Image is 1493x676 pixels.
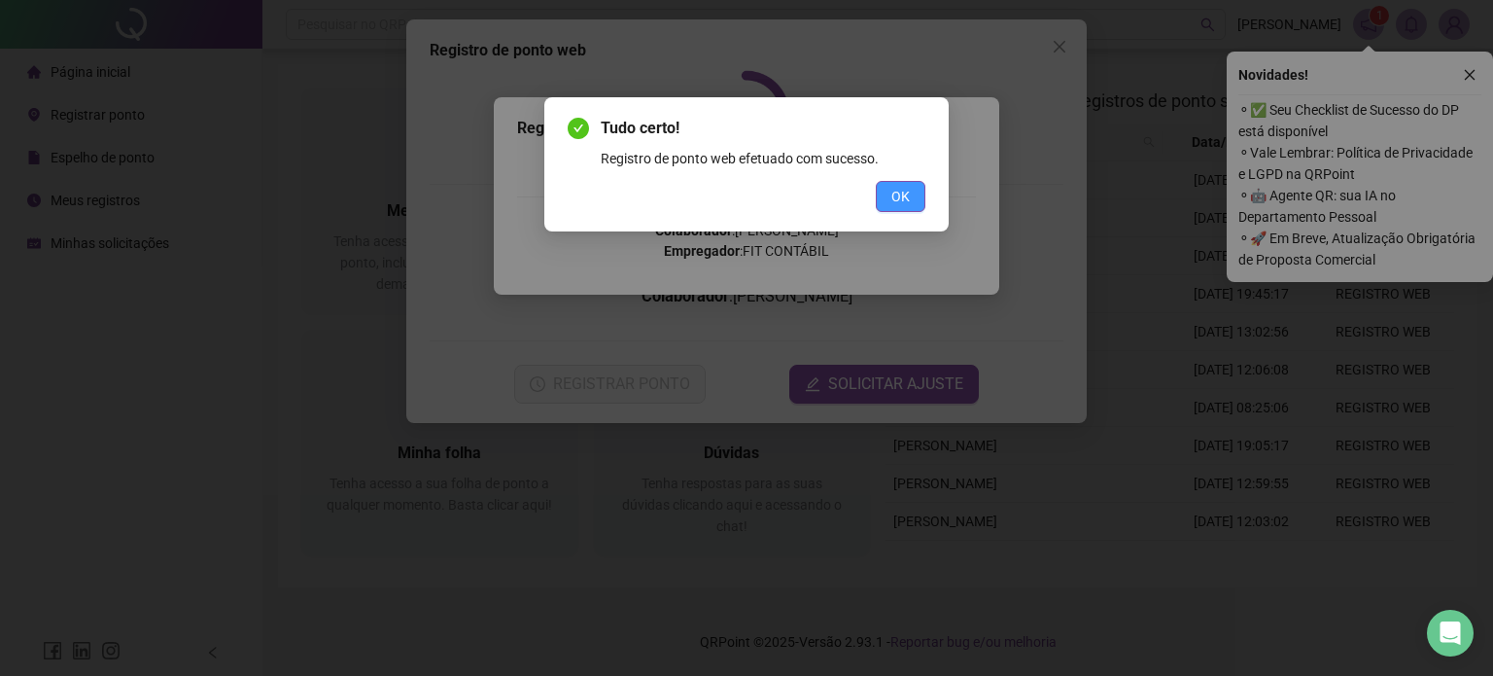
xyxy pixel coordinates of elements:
[601,148,925,169] div: Registro de ponto web efetuado com sucesso.
[1427,610,1474,657] div: Open Intercom Messenger
[876,181,925,212] button: OK
[891,186,910,207] span: OK
[568,118,589,139] span: check-circle
[601,117,925,140] span: Tudo certo!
